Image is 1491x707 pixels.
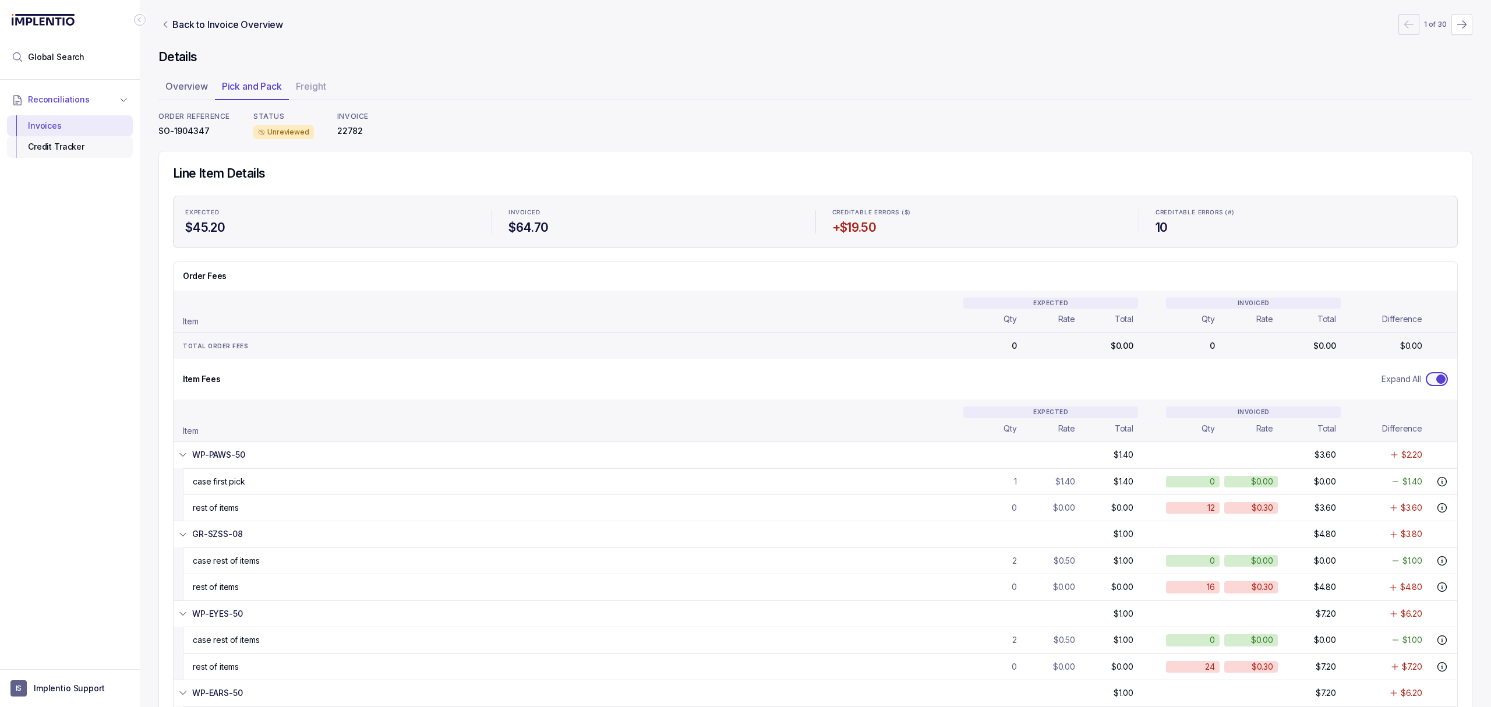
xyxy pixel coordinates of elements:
[165,79,208,93] p: Overview
[1210,555,1215,567] p: 0
[183,316,198,327] p: Item
[192,608,243,620] p: WP-EYES-50
[963,298,1138,309] p: EXPECTED
[1382,313,1422,325] p: Difference
[1202,313,1215,325] p: Qty
[1451,14,1472,35] button: Next Page
[1210,476,1215,487] p: 0
[1252,581,1273,593] p: $0.30
[1315,502,1336,514] p: $3.60
[1202,423,1215,434] p: Qty
[963,406,1138,418] p: EXPECTED
[1114,528,1133,540] p: $1.00
[183,340,248,352] p: TOTAL ORDER FEES
[1114,555,1133,567] p: $1.00
[7,113,133,160] div: Reconciliations
[1114,449,1133,461] p: $1.40
[158,77,215,100] li: Tab Overview
[1114,608,1133,620] p: $1.00
[1054,634,1075,646] p: $0.50
[1314,476,1336,487] p: $0.00
[832,209,911,216] p: CREDITABLE ERRORS ($)
[1314,634,1336,646] p: $0.00
[1004,423,1017,434] p: Qty
[1053,661,1075,673] p: $0.00
[1012,555,1017,567] p: 2
[16,115,123,136] div: Invoices
[1156,209,1235,216] p: CREDITABLE ERRORS (#)
[1114,476,1133,487] p: $1.40
[1316,661,1336,673] p: $7.20
[1004,313,1017,325] p: Qty
[1317,423,1336,434] p: Total
[193,502,239,514] p: rest of items
[1115,313,1133,325] p: Total
[185,209,219,216] p: EXPECTED
[1166,298,1341,309] p: INVOICED
[1251,634,1273,646] p: $0.00
[183,425,198,437] p: Item
[1382,368,1448,390] search: Toggle Expand All
[1424,19,1447,30] p: 1 of 30
[1012,634,1017,646] p: 2
[1382,423,1422,434] p: Difference
[1314,528,1336,540] p: $4.80
[1207,502,1215,514] p: 12
[174,262,1457,290] h6: Order Fees
[34,683,105,694] p: Implentio Support
[1205,340,1220,352] p: 0
[1012,581,1017,593] p: 0
[1401,449,1422,461] p: $2.20
[173,165,1458,182] h4: Line Item Details
[1317,313,1336,325] p: Total
[1111,502,1133,514] p: $0.00
[1114,634,1133,646] p: $1.00
[158,17,285,31] a: Link Back to Invoice Overview
[1053,581,1075,593] p: $0.00
[1114,687,1133,699] p: $1.00
[1111,340,1133,352] p: $0.00
[1115,423,1133,434] p: Total
[1252,661,1273,673] p: $0.30
[158,112,230,121] p: ORDER REFERENCE
[1401,502,1422,514] p: $3.60
[1012,661,1017,673] p: 0
[1014,476,1017,487] p: 1
[1054,555,1075,567] p: $0.50
[1402,634,1422,646] p: $1.00
[193,581,239,593] p: rest of items
[16,136,123,157] div: Credit Tracker
[173,196,1458,248] ul: Statistic Highlights
[1012,502,1017,514] p: 0
[158,125,230,137] p: SO-1904347
[193,634,259,646] p: case rest of items
[183,368,220,390] h6: Item Fees
[1166,406,1341,418] p: INVOICED
[1401,528,1422,540] p: $3.80
[1251,476,1273,487] p: $0.00
[172,17,283,31] p: Back to Invoice Overview
[1210,634,1215,646] p: 0
[1058,423,1075,434] p: Rate
[508,209,540,216] p: INVOICED
[1314,581,1336,593] p: $4.80
[133,13,147,27] div: Collapse Icon
[1252,502,1273,514] p: $0.30
[1111,661,1133,673] p: $0.00
[193,555,259,567] p: case rest of items
[832,220,1122,236] h4: +$19.50
[215,77,289,100] li: Tab Pick and Pack
[1149,201,1453,243] li: Statistic CREDITABLE ERRORS (#)
[1111,581,1133,593] p: $0.00
[1256,313,1273,325] p: Rate
[7,87,133,112] button: Reconciliations
[178,201,482,243] li: Statistic EXPECTED
[1400,340,1422,352] p: $0.00
[1400,581,1422,593] p: $4.80
[10,680,129,697] button: User initialsImplentio Support
[1382,373,1421,385] p: Expand All
[158,49,1472,65] h4: Details
[10,680,27,697] span: User initials
[28,51,84,63] span: Global Search
[1401,687,1422,699] p: $6.20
